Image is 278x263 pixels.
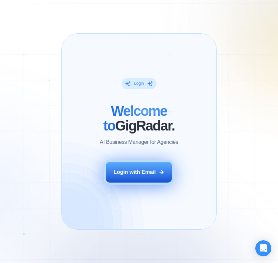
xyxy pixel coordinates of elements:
[78,104,200,133] h2: ‍ GigRadar.
[103,103,167,134] span: Welcome to
[255,240,271,256] div: Open Intercom Messenger
[106,162,172,183] button: Login with Email
[113,169,156,176] div: Login with Email
[100,139,178,146] p: AI Business Manager for Agencies
[134,81,144,86] div: Login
